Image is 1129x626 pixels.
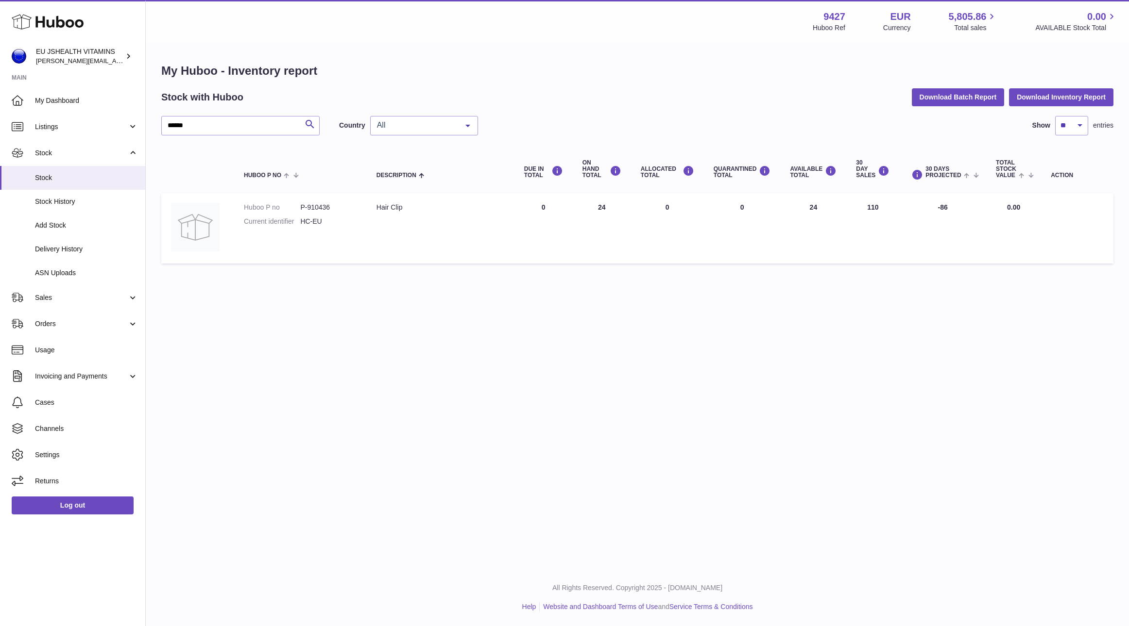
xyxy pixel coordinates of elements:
span: Usage [35,346,138,355]
td: -86 [899,193,986,264]
label: Show [1032,121,1050,130]
span: Add Stock [35,221,138,230]
span: [PERSON_NAME][EMAIL_ADDRESS][DOMAIN_NAME] [36,57,195,65]
dd: P-910436 [300,203,357,212]
dd: HC-EU [300,217,357,226]
span: Description [376,172,416,179]
a: Help [522,603,536,610]
span: Delivery History [35,245,138,254]
span: Settings [35,450,138,460]
td: 24 [780,193,846,264]
span: ASN Uploads [35,268,138,278]
span: 0 [740,203,744,211]
span: Total sales [954,23,997,33]
dt: Current identifier [244,217,300,226]
div: ALLOCATED Total [641,165,694,179]
a: 0.00 AVAILABLE Stock Total [1035,10,1117,33]
div: Hair Clip [376,203,505,212]
div: QUARANTINED Total [714,165,771,179]
strong: EUR [890,10,910,23]
label: Country [339,121,365,130]
div: AVAILABLE Total [790,165,837,179]
strong: 9427 [823,10,845,23]
span: Sales [35,293,128,302]
p: All Rights Reserved. Copyright 2025 - [DOMAIN_NAME] [154,583,1121,593]
h1: My Huboo - Inventory report [161,63,1113,79]
span: 0.00 [1087,10,1106,23]
span: Cases [35,398,138,407]
span: Listings [35,122,128,132]
h2: Stock with Huboo [161,91,243,104]
span: Total stock value [996,160,1016,179]
div: Action [1051,172,1104,179]
li: and [540,602,753,611]
a: Log out [12,496,134,514]
a: 5,805.86 Total sales [949,10,998,33]
dt: Huboo P no [244,203,300,212]
span: Stock History [35,197,138,206]
a: Website and Dashboard Terms of Use [543,603,658,610]
div: Currency [883,23,911,33]
span: Orders [35,319,128,329]
div: ON HAND Total [582,160,621,179]
span: Stock [35,173,138,182]
div: Huboo Ref [813,23,845,33]
div: EU JSHEALTH VITAMINS [36,47,123,66]
span: Invoicing and Payments [35,372,128,381]
span: AVAILABLE Stock Total [1035,23,1117,33]
span: 30 DAYS PROJECTED [925,166,961,179]
span: My Dashboard [35,96,138,105]
button: Download Inventory Report [1009,88,1113,106]
img: product image [171,203,220,251]
span: entries [1093,121,1113,130]
button: Download Batch Report [912,88,1005,106]
span: Stock [35,148,128,158]
td: 0 [631,193,704,264]
img: laura@jessicasepel.com [12,49,26,64]
span: All [375,120,458,130]
td: 0 [514,193,573,264]
span: 5,805.86 [949,10,987,23]
div: 30 DAY SALES [856,160,890,179]
td: 24 [573,193,631,264]
span: Huboo P no [244,172,281,179]
td: 110 [846,193,899,264]
span: Returns [35,477,138,486]
a: Service Terms & Conditions [669,603,753,610]
span: 0.00 [1007,203,1020,211]
div: DUE IN TOTAL [524,165,563,179]
span: Channels [35,424,138,433]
